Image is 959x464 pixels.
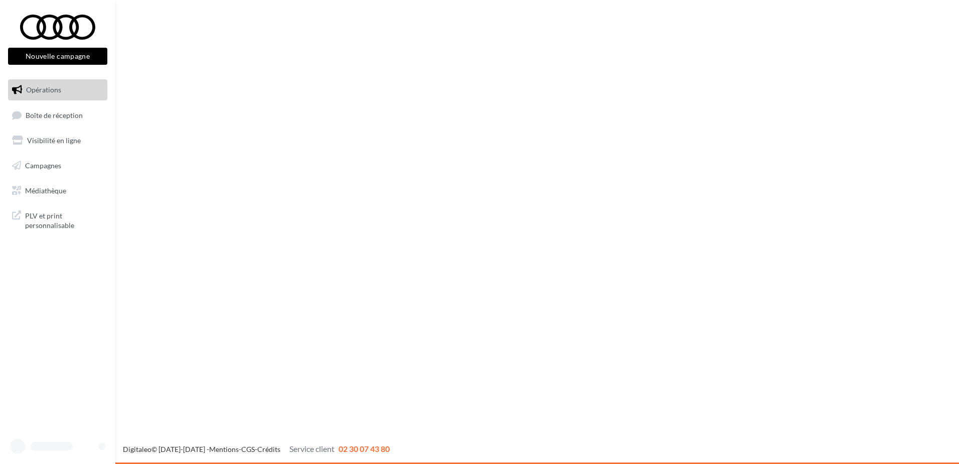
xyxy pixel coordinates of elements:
span: Visibilité en ligne [27,136,81,145]
a: PLV et print personnalisable [6,205,109,235]
a: Boîte de réception [6,104,109,126]
a: Visibilité en ligne [6,130,109,151]
span: Opérations [26,85,61,94]
span: Boîte de réception [26,110,83,119]
a: CGS [241,445,255,453]
a: Mentions [209,445,239,453]
span: Campagnes [25,161,61,170]
span: Service client [289,444,335,453]
span: PLV et print personnalisable [25,209,103,230]
a: Crédits [257,445,280,453]
span: © [DATE]-[DATE] - - - [123,445,390,453]
a: Digitaleo [123,445,151,453]
a: Opérations [6,79,109,100]
span: Médiathèque [25,186,66,194]
a: Campagnes [6,155,109,176]
span: 02 30 07 43 80 [339,444,390,453]
button: Nouvelle campagne [8,48,107,65]
a: Médiathèque [6,180,109,201]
